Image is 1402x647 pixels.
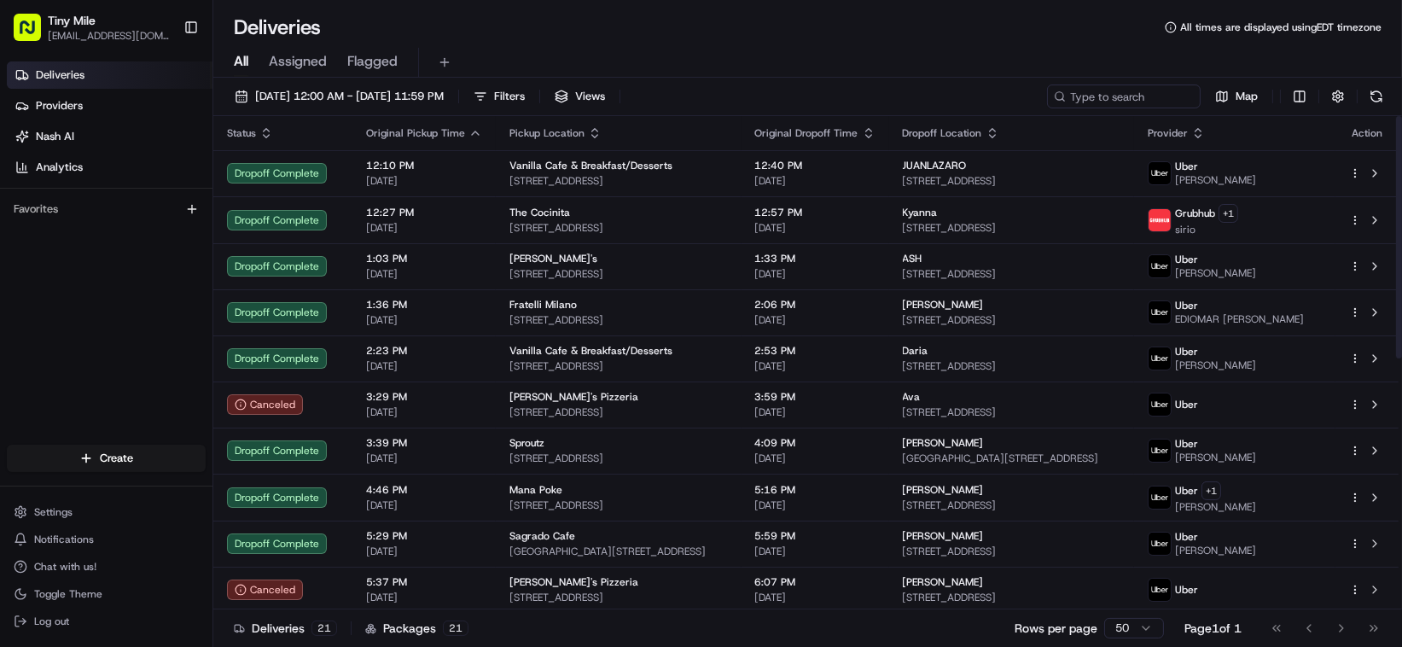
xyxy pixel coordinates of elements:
[755,529,876,543] span: 5:59 PM
[1175,299,1198,312] span: Uber
[1236,89,1258,104] span: Map
[366,221,482,235] span: [DATE]
[234,14,321,41] h1: Deliveries
[1149,393,1171,416] img: uber-new-logo.jpeg
[1149,255,1171,277] img: uber-new-logo.jpeg
[755,159,876,172] span: 12:40 PM
[903,267,1121,281] span: [STREET_ADDRESS]
[755,221,876,235] span: [DATE]
[161,248,274,265] span: API Documentation
[311,621,337,636] div: 21
[100,451,133,466] span: Create
[366,436,482,450] span: 3:39 PM
[234,51,248,72] span: All
[509,174,728,188] span: [STREET_ADDRESS]
[7,61,212,89] a: Deliveries
[1175,160,1198,173] span: Uber
[36,129,74,144] span: Nash AI
[1175,266,1256,280] span: [PERSON_NAME]
[1175,530,1198,544] span: Uber
[366,298,482,312] span: 1:36 PM
[366,126,465,140] span: Original Pickup Time
[903,452,1121,465] span: [GEOGRAPHIC_DATA][STREET_ADDRESS]
[34,533,94,546] span: Notifications
[755,252,876,265] span: 1:33 PM
[34,560,96,574] span: Chat with us!
[7,582,206,606] button: Toggle Theme
[509,498,728,512] span: [STREET_ADDRESS]
[1175,544,1256,557] span: [PERSON_NAME]
[366,483,482,497] span: 4:46 PM
[903,390,921,404] span: Ava
[366,405,482,419] span: [DATE]
[7,123,212,150] a: Nash AI
[755,174,876,188] span: [DATE]
[1175,398,1198,411] span: Uber
[903,405,1121,419] span: [STREET_ADDRESS]
[36,160,83,175] span: Analytics
[366,591,482,604] span: [DATE]
[509,159,672,172] span: Vanilla Cafe & Breakfast/Desserts
[366,545,482,558] span: [DATE]
[1149,579,1171,601] img: uber-new-logo.jpeg
[170,289,207,302] span: Pylon
[1148,126,1188,140] span: Provider
[48,29,170,43] button: [EMAIL_ADDRESS][DOMAIN_NAME]
[17,17,51,51] img: Nash
[17,68,311,96] p: Welcome 👋
[366,452,482,465] span: [DATE]
[755,452,876,465] span: [DATE]
[7,445,206,472] button: Create
[903,221,1121,235] span: [STREET_ADDRESS]
[1175,345,1198,358] span: Uber
[1175,207,1215,220] span: Grubhub
[17,249,31,263] div: 📗
[755,313,876,327] span: [DATE]
[903,159,967,172] span: JUANLAZARO
[1175,253,1198,266] span: Uber
[366,159,482,172] span: 12:10 PM
[1364,85,1388,108] button: Refresh
[366,344,482,358] span: 2:23 PM
[290,168,311,189] button: Start new chat
[509,252,597,265] span: [PERSON_NAME]'s
[509,267,728,281] span: [STREET_ADDRESS]
[366,313,482,327] span: [DATE]
[34,615,69,628] span: Log out
[903,206,938,219] span: Kyanna
[366,498,482,512] span: [DATE]
[903,252,922,265] span: ASH
[58,163,280,180] div: Start new chat
[36,67,84,83] span: Deliveries
[137,241,281,271] a: 💻API Documentation
[1175,583,1198,597] span: Uber
[509,405,728,419] span: [STREET_ADDRESS]
[7,195,206,223] div: Favorites
[1175,312,1304,326] span: EDIOMAR [PERSON_NAME]
[755,267,876,281] span: [DATE]
[1149,301,1171,323] img: uber-new-logo.jpeg
[755,344,876,358] span: 2:53 PM
[755,390,876,404] span: 3:59 PM
[366,359,482,373] span: [DATE]
[547,85,613,108] button: Views
[1219,204,1238,223] button: +1
[755,405,876,419] span: [DATE]
[17,163,48,194] img: 1736555255976-a54dd68f-1ca7-489b-9aae-adbdc363a1c4
[1149,347,1171,370] img: uber-new-logo.jpeg
[755,436,876,450] span: 4:09 PM
[1175,223,1238,236] span: sirio
[366,575,482,589] span: 5:37 PM
[120,289,207,302] a: Powered byPylon
[755,359,876,373] span: [DATE]
[7,92,212,119] a: Providers
[1149,209,1171,231] img: 5e692f75ce7d37001a5d71f1
[509,591,728,604] span: [STREET_ADDRESS]
[755,591,876,604] span: [DATE]
[509,298,577,312] span: Fratelli Milano
[7,528,206,551] button: Notifications
[227,394,303,415] button: Canceled
[269,51,327,72] span: Assigned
